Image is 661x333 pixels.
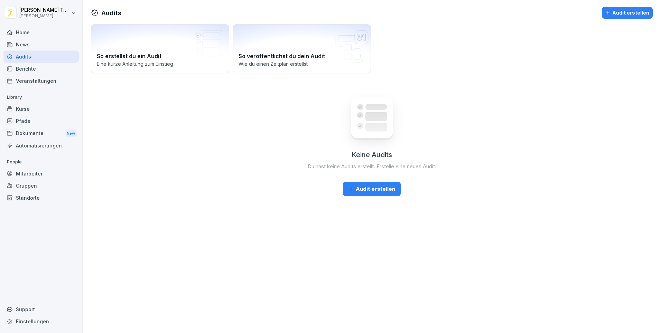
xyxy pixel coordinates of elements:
button: Audit erstellen [602,7,653,19]
a: Home [3,26,79,38]
a: So veröffentlichst du dein AuditWie du einen Zeitplan erstellst [233,24,371,73]
a: Standorte [3,192,79,204]
a: Veranstaltungen [3,75,79,87]
p: Eine kurze Anleitung zum Einstieg [97,60,223,67]
h2: Keine Audits [352,150,392,160]
button: Audit erstellen [343,182,401,196]
p: Library [3,92,79,103]
div: Audit erstellen [348,185,395,193]
a: News [3,38,79,51]
h2: So erstellst du ein Audit [97,52,223,60]
p: People [3,156,79,168]
div: Dokumente [3,127,79,140]
p: [PERSON_NAME] [19,13,70,18]
div: Support [3,303,79,315]
h2: So veröffentlichst du dein Audit [239,52,365,60]
a: Automatisierungen [3,139,79,152]
a: Pfade [3,115,79,127]
a: Einstellungen [3,315,79,327]
a: So erstellst du ein AuditEine kurze Anleitung zum Einstieg [91,24,229,73]
h1: Audits [101,8,121,18]
a: Gruppen [3,180,79,192]
a: Kurse [3,103,79,115]
a: Mitarbeiter [3,168,79,180]
div: Audit erstellen [605,9,649,17]
p: [PERSON_NAME] Tüysüz [19,7,70,13]
a: Berichte [3,63,79,75]
p: Wie du einen Zeitplan erstellst [239,60,365,67]
div: New [65,129,77,137]
a: Audits [3,51,79,63]
a: DokumenteNew [3,127,79,140]
p: Du hast keine Audits erstellt. Erstelle eine neues Audit. [308,163,436,171]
